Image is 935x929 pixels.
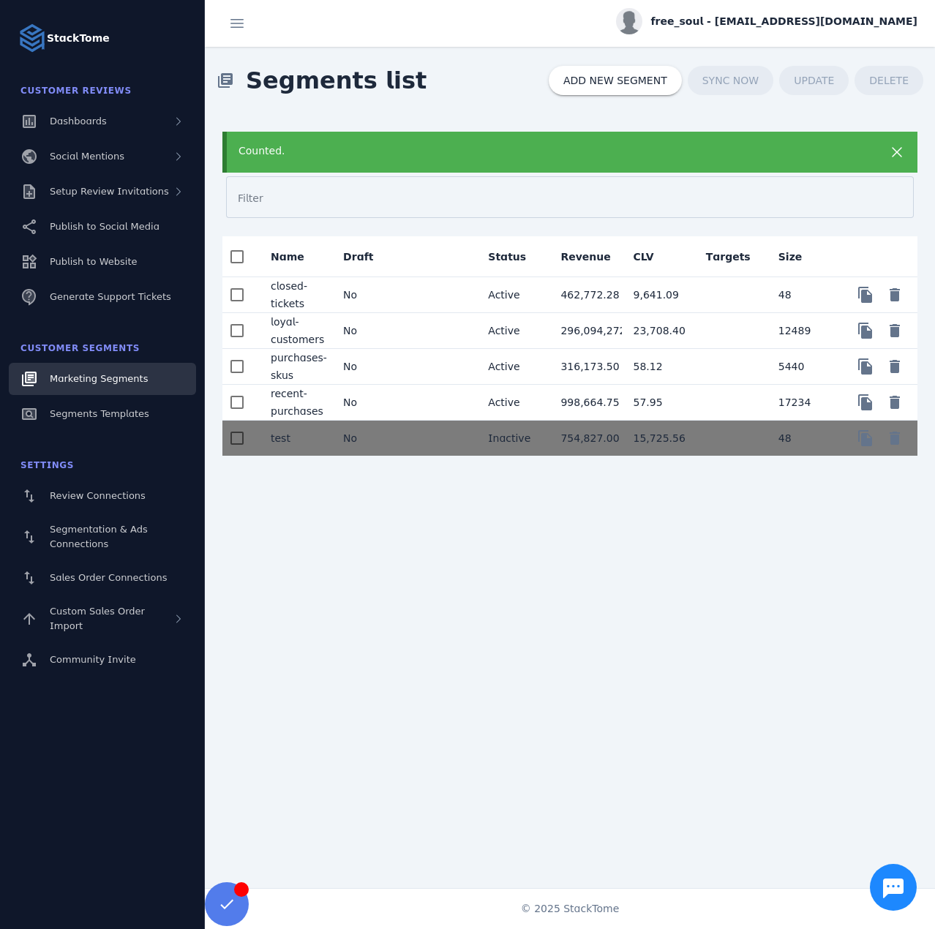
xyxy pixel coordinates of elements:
a: Segmentation & Ads Connections [9,515,196,559]
button: Delete [880,352,909,381]
mat-cell: 23,708.40 [622,313,694,349]
span: free_soul - [EMAIL_ADDRESS][DOMAIN_NAME] [651,14,917,29]
span: © 2025 StackTome [521,901,620,917]
button: free_soul - [EMAIL_ADDRESS][DOMAIN_NAME] [616,8,917,34]
mat-cell: 58.12 [622,349,694,385]
mat-cell: loyal-customers [259,313,331,349]
span: Review Connections [50,490,146,501]
span: Customer Reviews [20,86,132,96]
a: Publish to Social Media [9,211,196,243]
mat-cell: No [331,277,404,313]
mat-cell: recent-purchases [259,385,331,421]
mat-cell: 296,094,272.00 [549,313,621,349]
mat-cell: Active [476,349,549,385]
div: Status [488,249,539,264]
div: Name [271,249,318,264]
span: Custom Sales Order Import [50,606,145,631]
a: Marketing Segments [9,363,196,395]
button: Delete [880,316,909,345]
span: Publish to Social Media [50,221,159,232]
span: Social Mentions [50,151,124,162]
button: ADD NEW SEGMENT [549,66,682,95]
mat-cell: 5440 [767,349,839,385]
button: Copy [851,352,880,381]
mat-label: Filter [238,192,263,204]
mat-cell: 15,725.56 [622,421,694,456]
span: ADD NEW SEGMENT [563,75,667,86]
a: Generate Support Tickets [9,281,196,313]
div: Name [271,249,304,264]
button: Copy [851,316,880,345]
a: Publish to Website [9,246,196,278]
mat-cell: Active [476,385,549,421]
mat-cell: 48 [767,421,839,456]
span: Generate Support Tickets [50,291,171,302]
mat-cell: Inactive [476,421,549,456]
mat-cell: purchases-skus [259,349,331,385]
mat-cell: Active [476,277,549,313]
mat-cell: No [331,349,404,385]
button: Delete [880,280,909,309]
button: Delete [880,388,909,417]
span: Dashboards [50,116,107,127]
mat-cell: 12489 [767,313,839,349]
a: Review Connections [9,480,196,512]
mat-cell: test [259,421,331,456]
mat-cell: No [331,313,404,349]
span: Community Invite [50,654,136,665]
mat-cell: 9,641.09 [622,277,694,313]
span: Settings [20,460,74,470]
a: Segments Templates [9,398,196,430]
div: Size [778,249,803,264]
span: Publish to Website [50,256,137,267]
button: Copy [851,424,880,453]
a: Community Invite [9,644,196,676]
button: Copy [851,280,880,309]
span: Segments list [234,51,438,110]
span: Segments Templates [50,408,149,419]
img: profile.jpg [616,8,642,34]
mat-cell: 17234 [767,385,839,421]
span: Segmentation & Ads Connections [50,524,148,549]
mat-cell: 316,173.50 [549,349,621,385]
span: Marketing Segments [50,373,148,384]
div: CLV [634,249,667,264]
div: Draft [343,249,386,264]
span: Sales Order Connections [50,572,167,583]
div: Status [488,249,526,264]
mat-icon: library_books [217,72,234,89]
mat-cell: 48 [767,277,839,313]
mat-cell: Active [476,313,549,349]
div: CLV [634,249,654,264]
div: Revenue [560,249,610,264]
button: Delete [880,424,909,453]
span: Customer Segments [20,343,140,353]
div: Counted. [239,143,839,159]
span: Setup Review Invitations [50,186,169,197]
div: Revenue [560,249,623,264]
mat-cell: No [331,385,404,421]
strong: StackTome [47,31,110,46]
mat-header-cell: Targets [694,236,767,277]
img: Logo image [18,23,47,53]
button: Copy [851,388,880,417]
mat-cell: 998,664.75 [549,385,621,421]
mat-cell: No [331,421,404,456]
a: Sales Order Connections [9,562,196,594]
div: Draft [343,249,373,264]
mat-cell: 57.95 [622,385,694,421]
mat-cell: 754,827.00 [549,421,621,456]
div: Size [778,249,816,264]
mat-cell: 462,772.28 [549,277,621,313]
mat-cell: closed-tickets [259,277,331,313]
